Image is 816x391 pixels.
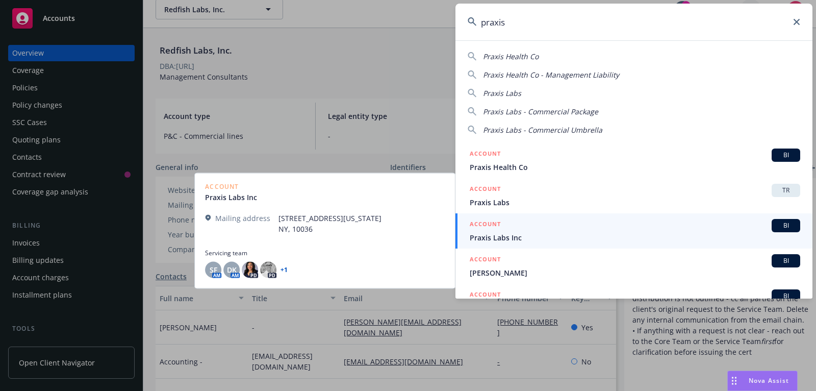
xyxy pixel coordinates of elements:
[470,289,501,302] h5: ACCOUNT
[470,232,800,243] span: Praxis Labs Inc
[776,151,796,160] span: BI
[455,178,812,213] a: ACCOUNTTRPraxis Labs
[728,371,741,390] div: Drag to move
[483,70,619,80] span: Praxis Health Co - Management Liability
[483,88,521,98] span: Praxis Labs
[470,162,800,173] span: Praxis Health Co
[455,143,812,178] a: ACCOUNTBIPraxis Health Co
[727,371,798,391] button: Nova Assist
[455,213,812,249] a: ACCOUNTBIPraxis Labs Inc
[483,107,598,116] span: Praxis Labs - Commercial Package
[749,376,789,385] span: Nova Assist
[776,256,796,265] span: BI
[776,186,796,195] span: TR
[470,184,501,196] h5: ACCOUNT
[470,219,501,231] h5: ACCOUNT
[470,197,800,208] span: Praxis Labs
[483,52,539,61] span: Praxis Health Co
[455,249,812,284] a: ACCOUNTBI[PERSON_NAME]
[470,267,800,278] span: [PERSON_NAME]
[470,149,501,161] h5: ACCOUNT
[776,221,796,230] span: BI
[455,4,812,40] input: Search...
[455,284,812,330] a: ACCOUNTBI
[776,291,796,301] span: BI
[483,125,602,135] span: Praxis Labs - Commercial Umbrella
[470,254,501,266] h5: ACCOUNT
